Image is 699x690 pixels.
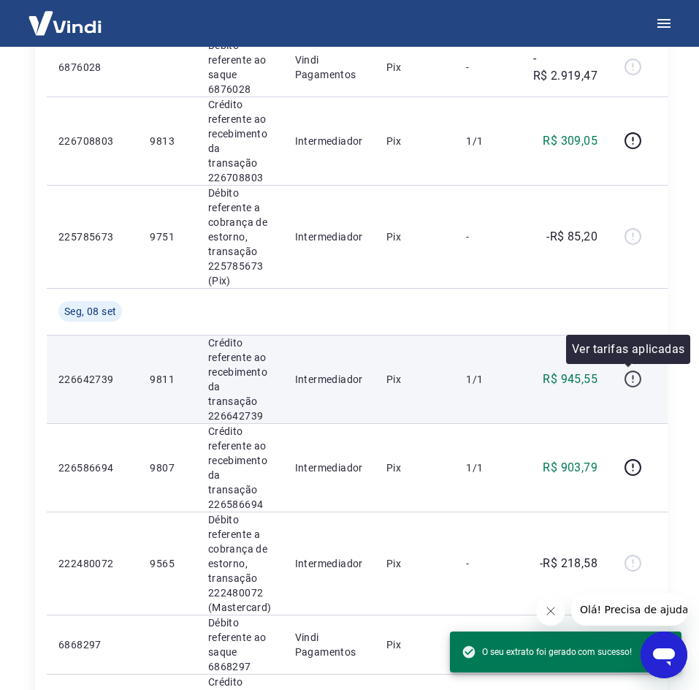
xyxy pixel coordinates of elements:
[58,460,126,475] p: 226586694
[386,637,443,652] p: Pix
[571,594,687,626] iframe: Mensagem da empresa
[466,556,509,571] p: -
[540,555,597,572] p: -R$ 218,58
[386,60,443,75] p: Pix
[150,556,184,571] p: 9565
[533,627,597,662] p: -R$ 2.277,33
[295,230,363,244] p: Intermediador
[295,556,363,571] p: Intermediador
[208,186,272,288] p: Débito referente a cobrança de estorno, transação 225785673 (Pix)
[536,596,565,626] iframe: Fechar mensagem
[543,132,597,150] p: R$ 309,05
[150,372,184,387] p: 9811
[208,615,272,674] p: Débito referente ao saque 6868297
[295,630,363,659] p: Vindi Pagamentos
[208,512,272,615] p: Débito referente a cobrança de estorno, transação 222480072 (Mastercard)
[386,460,443,475] p: Pix
[466,230,509,244] p: -
[58,60,126,75] p: 6876028
[150,460,184,475] p: 9807
[295,53,363,82] p: Vindi Pagamentos
[64,304,116,319] span: Seg, 08 set
[466,60,509,75] p: -
[386,134,443,148] p: Pix
[546,228,597,246] p: -R$ 85,20
[533,50,597,85] p: -R$ 2.919,47
[295,372,363,387] p: Intermediador
[58,637,126,652] p: 6868297
[150,134,184,148] p: 9813
[386,230,443,244] p: Pix
[386,372,443,387] p: Pix
[543,459,597,477] p: R$ 903,79
[150,230,184,244] p: 9751
[58,372,126,387] p: 226642739
[208,97,272,185] p: Crédito referente ao recebimento da transação 226708803
[543,371,597,388] p: R$ 945,55
[9,10,123,22] span: Olá! Precisa de ajuda?
[208,38,272,96] p: Débito referente ao saque 6876028
[462,645,632,659] span: O seu extrato foi gerado com sucesso!
[466,372,509,387] p: 1/1
[208,335,272,423] p: Crédito referente ao recebimento da transação 226642739
[295,460,363,475] p: Intermediador
[18,1,112,45] img: Vindi
[466,460,509,475] p: 1/1
[208,424,272,512] p: Crédito referente ao recebimento da transação 226586694
[58,134,126,148] p: 226708803
[572,341,684,358] p: Ver tarifas aplicadas
[386,556,443,571] p: Pix
[641,632,687,678] iframe: Botão para abrir a janela de mensagens
[295,134,363,148] p: Intermediador
[466,134,509,148] p: 1/1
[58,556,126,571] p: 222480072
[58,230,126,244] p: 225785673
